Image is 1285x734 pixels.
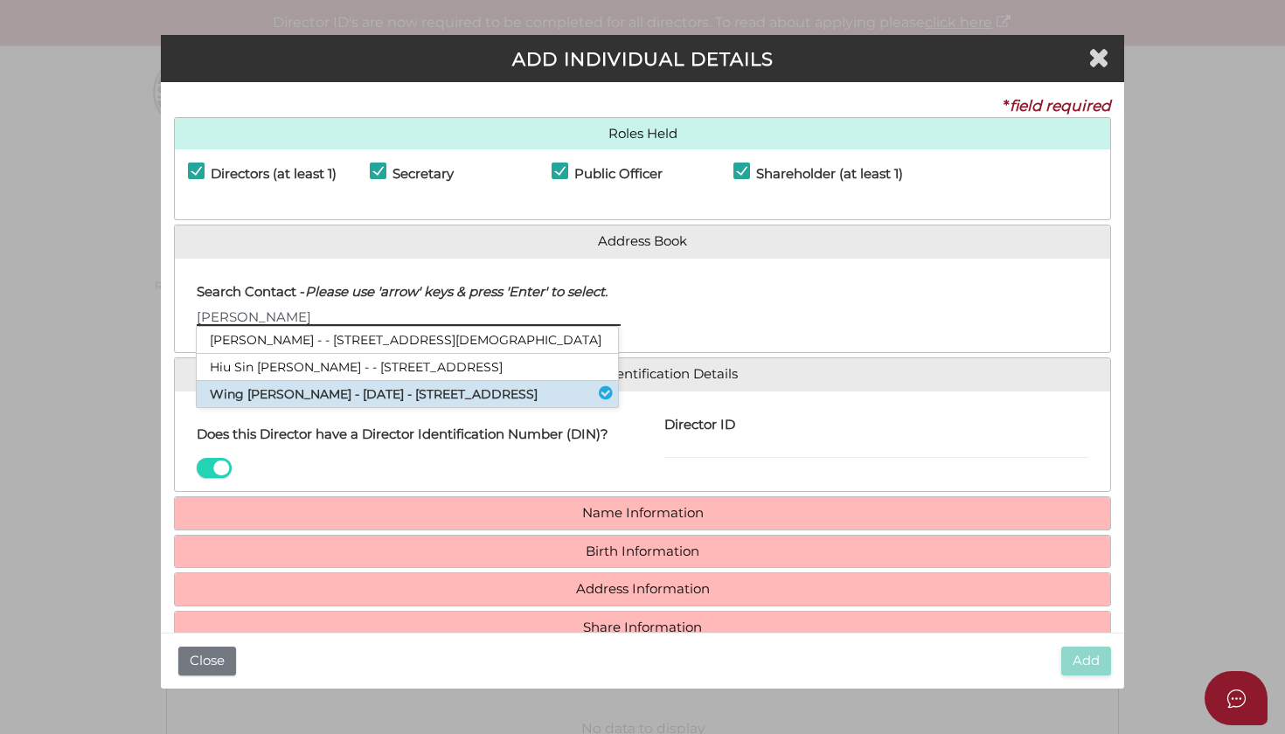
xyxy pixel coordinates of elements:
h4: Does this Director have a Director Identification Number (DIN)? [197,427,608,442]
i: Please use 'arrow' keys & press 'Enter' to select. [305,283,608,300]
a: Share Information [188,620,1098,635]
button: Add [1061,647,1111,675]
a: Address Information [188,582,1098,597]
button: Open asap [1205,671,1268,725]
li: [PERSON_NAME] - - [STREET_ADDRESS][DEMOGRAPHIC_DATA] [197,327,618,354]
a: Director Identification Details [188,367,1098,382]
input: Search Addressbook [197,307,621,326]
a: Birth Information [188,544,1098,559]
h4: Search Contact - [197,285,608,300]
button: Close [178,647,236,675]
h4: Director ID [664,418,735,433]
a: Name Information [188,506,1098,521]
